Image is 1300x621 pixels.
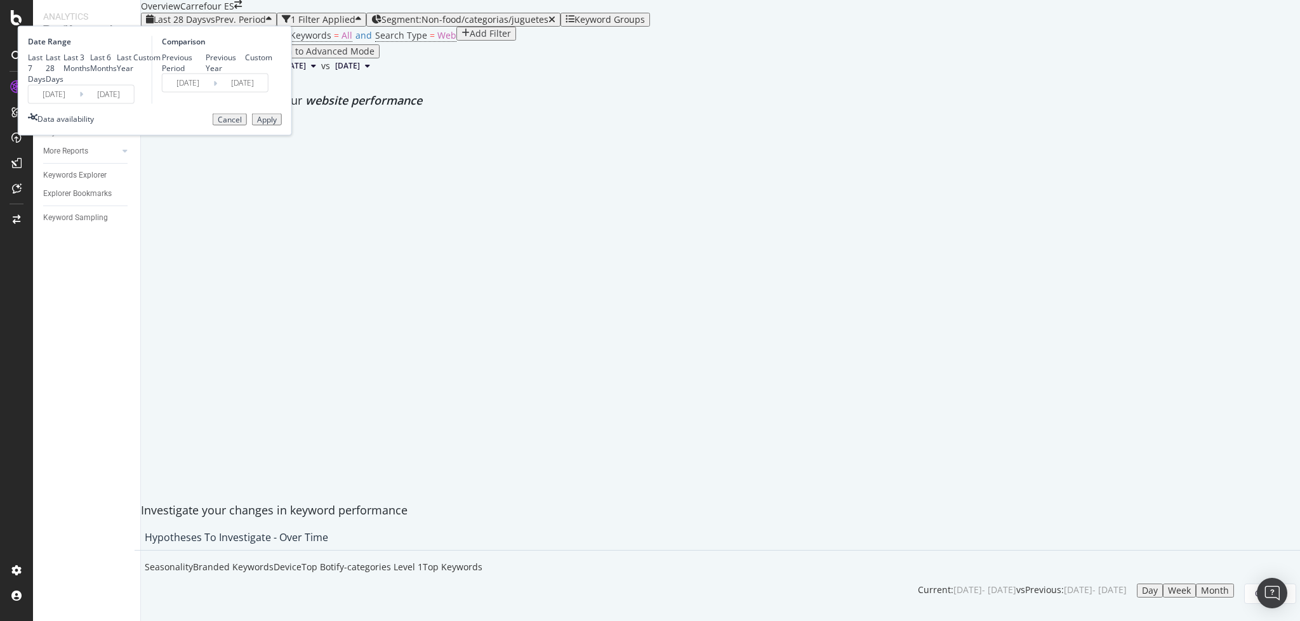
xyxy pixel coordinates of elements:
div: Apply [257,115,277,124]
div: Previous Year [206,52,245,74]
span: 2025 Oct. 8th [281,60,306,72]
div: [DATE] - [DATE] [1064,584,1127,596]
div: Branded Keywords [193,561,274,573]
span: Clicks [1255,588,1275,599]
div: 1 Filter Applied [291,15,355,25]
button: Clicks [1244,584,1296,604]
button: [DATE] [330,58,375,74]
input: Start Date [29,85,79,103]
span: website performance [305,93,422,108]
div: More Reports [43,145,88,158]
div: Week [1168,585,1191,596]
div: Keywords Explorer [43,169,107,182]
div: vs Previous : [1016,584,1064,596]
span: = [334,29,339,41]
span: Keywords [290,29,331,41]
div: Top Botify-categories Level 1 [302,561,423,573]
div: [DATE] - [DATE] [953,584,1016,596]
button: Segment:Non-food/categorias/juguetes [366,13,560,27]
div: Data availability [37,113,94,124]
div: Seasonality [145,561,193,573]
a: More Reports [43,145,119,158]
div: Analytics [43,10,130,23]
input: Start Date [162,74,213,92]
button: Keyword Groups [560,13,650,27]
div: Last 6 Months [90,52,117,74]
div: Last 7 Days [28,52,46,84]
span: 2025 Sep. 1st [335,60,360,72]
span: Segment: Non-food/categorias/juguetes [381,13,548,25]
button: 1 Filter Applied [277,13,366,27]
div: Keyword Sampling [43,211,108,225]
div: Add Filter [470,29,511,39]
a: Keywords Explorer [43,169,131,182]
div: Month [1201,585,1229,596]
div: Keyword Groups [574,15,645,25]
button: Switch to Advanced Mode [260,44,380,58]
span: vs Prev. Period [206,13,266,25]
div: Device [274,561,302,573]
div: Last 28 Days [46,52,63,84]
span: All [342,29,352,41]
div: Investigate your changes in keyword performance [141,502,1300,519]
button: Apply [252,113,282,126]
span: Search Type [375,29,427,41]
span: vs [321,60,330,72]
input: End Date [217,74,268,92]
span: = [430,29,435,41]
input: End Date [83,85,134,103]
div: Previous Period [162,52,206,74]
button: Cancel [213,113,247,126]
span: Web [437,29,456,41]
span: and [355,29,372,41]
a: Keyword Sampling [43,211,131,225]
button: Last 28 DaysvsPrev. Period [141,13,277,27]
button: Week [1163,584,1196,598]
div: Cancel [218,115,242,124]
div: Switch to Advanced Mode [265,46,375,56]
div: Custom [133,52,161,63]
div: Last Year [117,52,133,74]
div: Day [1142,585,1158,596]
div: Hypotheses to Investigate - Over Time [145,531,328,544]
div: Custom [245,52,272,63]
button: Month [1196,584,1234,598]
button: [DATE] [276,58,321,74]
div: RealKeywords [43,23,130,37]
div: Comparison [162,36,272,47]
div: Last 3 Months [63,52,90,74]
div: Open Intercom Messenger [1257,578,1287,608]
button: Day [1137,584,1163,598]
span: Last 28 Days [154,13,206,25]
button: Add Filter [456,27,516,41]
div: Current: [918,584,953,596]
div: Date Range [28,36,149,47]
a: Explorer Bookmarks [43,187,131,200]
div: Explorer Bookmarks [43,187,112,200]
div: Top Keywords [423,561,482,573]
div: Detect big movements in your [141,93,1300,109]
